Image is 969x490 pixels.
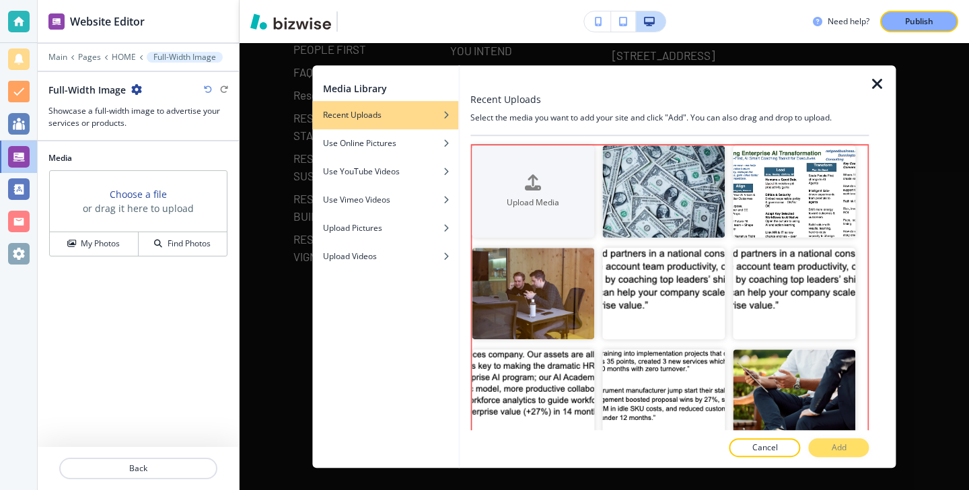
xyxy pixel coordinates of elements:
[752,442,778,454] p: Cancel
[50,232,139,256] button: My Photos
[323,166,400,178] h4: Use YouTube Videos
[48,105,228,129] h3: Showcase a full-width image to advertise your services or products.
[470,112,869,124] h4: Select the media you want to add your site and click "Add". You can also drag and drop to upload.
[312,214,458,242] button: Upload Pictures
[48,170,228,257] div: Choose a fileor drag it here to uploadMy PhotosFind Photos
[81,238,120,250] h4: My Photos
[470,92,541,106] h3: Recent Uploads
[147,52,223,63] button: Full-Width Image
[828,15,869,28] h3: Need help?
[312,186,458,214] button: Use Vimeo Videos
[153,53,216,62] p: Full-Width Image
[139,232,227,256] button: Find Photos
[343,15,380,29] img: Your Logo
[48,13,65,30] img: editor icon
[312,157,458,186] button: Use YouTube Videos
[880,11,958,32] button: Publish
[472,197,594,209] h4: Upload Media
[61,462,216,475] p: Back
[323,137,396,149] h4: Use Online Pictures
[323,194,390,206] h4: Use Vimeo Videos
[323,222,382,234] h4: Upload Pictures
[250,13,331,30] img: Bizwise Logo
[312,242,458,271] button: Upload Videos
[112,53,136,62] button: HOME
[48,53,67,62] button: Main
[472,145,594,238] button: Upload Media
[48,152,228,164] h2: Media
[78,53,101,62] button: Pages
[312,101,458,129] button: Recent Uploads
[59,458,217,479] button: Back
[729,438,801,457] button: Cancel
[83,201,194,215] h3: or drag it here to upload
[70,13,145,30] h2: Website Editor
[323,250,377,262] h4: Upload Videos
[48,83,126,97] h2: Full-Width Image
[168,238,211,250] h4: Find Photos
[110,187,167,201] button: Choose a file
[323,81,387,96] h2: Media Library
[312,129,458,157] button: Use Online Pictures
[905,15,933,28] p: Publish
[323,109,382,121] h4: Recent Uploads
